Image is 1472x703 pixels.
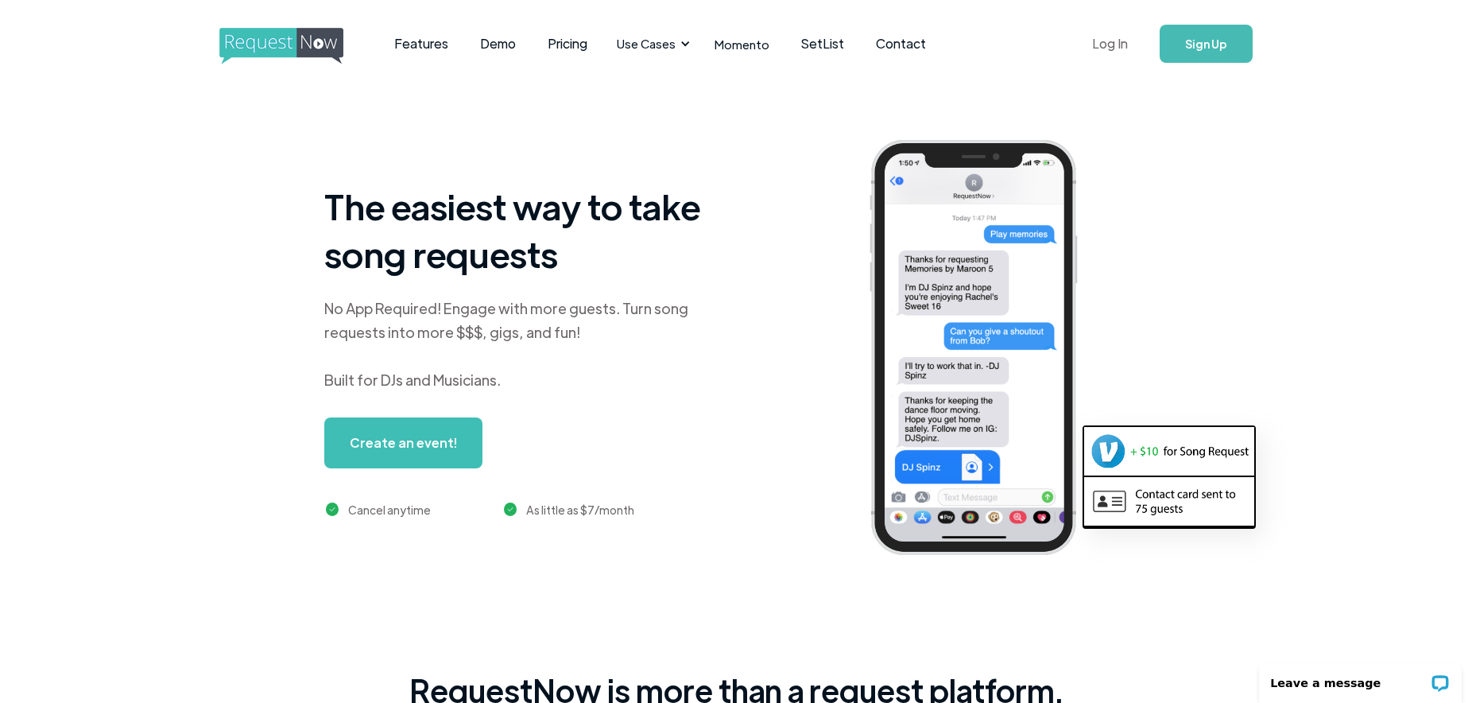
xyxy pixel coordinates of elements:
div: Use Cases [607,19,695,68]
a: Contact [860,19,942,68]
a: Log In [1076,16,1144,72]
a: Sign Up [1160,25,1253,63]
a: Features [378,19,464,68]
img: iphone screenshot [851,129,1120,572]
a: Pricing [532,19,603,68]
img: requestnow logo [219,28,373,64]
div: As little as $7/month [526,500,634,519]
iframe: LiveChat chat widget [1249,653,1472,703]
div: Cancel anytime [348,500,431,519]
a: home [219,28,339,60]
a: Momento [699,21,785,68]
img: contact card example [1084,477,1254,525]
div: No App Required! Engage with more guests. Turn song requests into more $$$, gigs, and fun! Built ... [324,297,722,392]
a: SetList [785,19,860,68]
img: green checkmark [504,503,517,516]
img: green checkmark [326,503,339,516]
a: Demo [464,19,532,68]
div: Use Cases [617,35,676,52]
a: Create an event! [324,418,482,468]
h1: The easiest way to take song requests [324,182,722,278]
img: venmo screenshot [1084,427,1254,475]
